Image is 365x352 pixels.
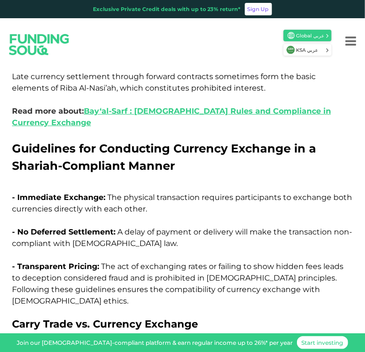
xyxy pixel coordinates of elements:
[12,227,352,248] span: A delay of payment or delivery will make the transaction non-compliant with [DEMOGRAPHIC_DATA] law.
[12,227,115,236] span: - No Deferred Settlement:
[288,32,295,39] img: SA Flag
[12,193,352,213] span: The physical transaction requires participants to exchange both currencies directly with each other.
[17,339,293,347] div: Join our [DEMOGRAPHIC_DATA]-compliant platform & earn regular income up to 26%* per year
[12,285,320,305] span: Following these guidelines ensures the compatibility of currency exchange with [DEMOGRAPHIC_DATA]...
[297,336,348,349] a: Start investing
[296,47,325,54] span: KSA عربي
[12,317,198,330] span: Carry Trade vs. Currency Exchange
[1,25,77,64] img: Logo
[245,3,272,15] a: Sign Up
[286,46,295,54] img: SA Flag
[336,22,365,60] button: Menu
[296,32,325,39] span: Global عربي
[12,193,105,202] span: - Immediate Exchange:
[12,262,99,271] span: - Transparent Pricing:
[12,106,331,127] a: Bay‘al-Sarf : [DEMOGRAPHIC_DATA] Rules and Compliance in Currency Exchange
[12,262,343,282] span: The act of exchanging rates or failing to show hidden fees leads to deception considered fraud an...
[93,5,241,13] div: Exclusive Private Credit deals with up to 23% return*
[12,141,316,173] span: Guidelines for Conducting Currency Exchange in a Shariah-Compliant Manner
[12,106,331,127] span: Read more about:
